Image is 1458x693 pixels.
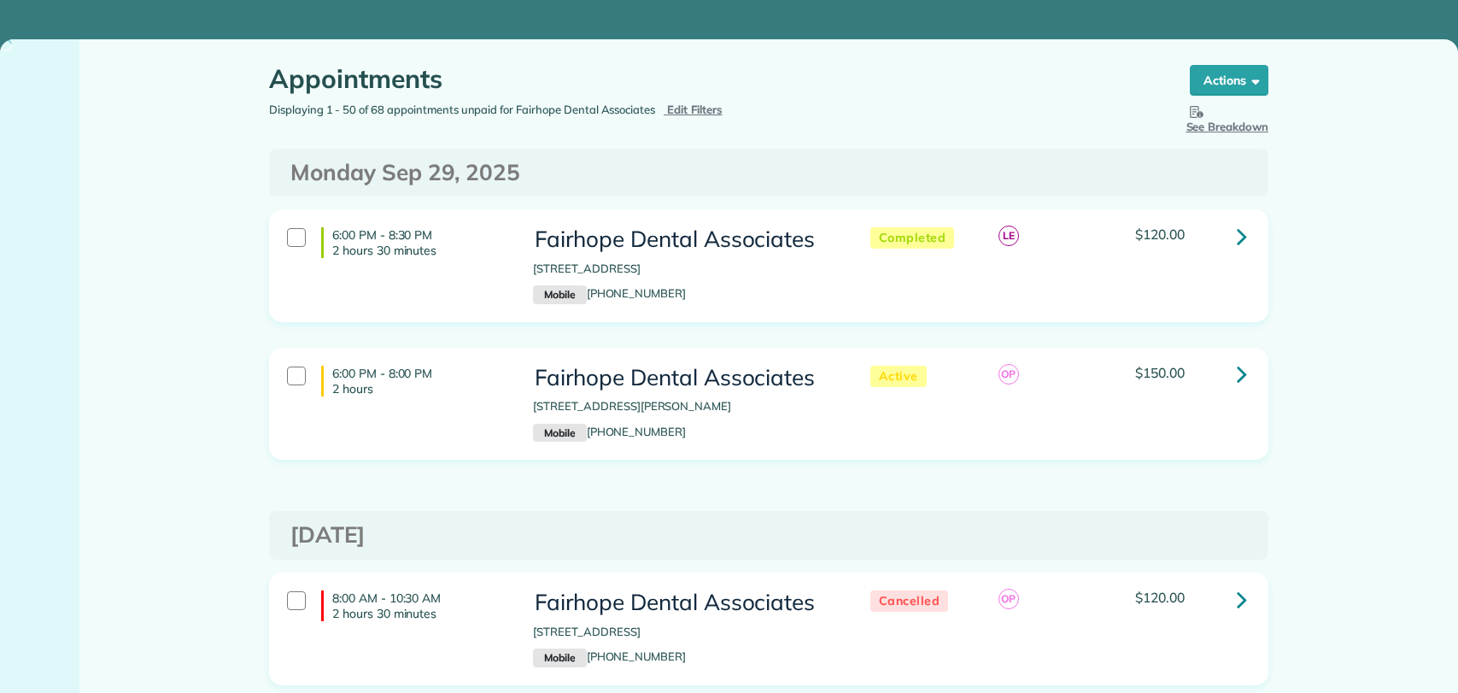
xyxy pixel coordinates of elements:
span: LE [998,226,1019,246]
p: 2 hours 30 minutes [332,606,507,621]
p: 2 hours 30 minutes [332,243,507,258]
span: Active [870,366,927,387]
h4: 6:00 PM - 8:30 PM [321,227,507,258]
h3: Monday Sep 29, 2025 [290,161,1247,185]
span: Completed [870,227,955,249]
p: [STREET_ADDRESS] [533,624,835,641]
h4: 6:00 PM - 8:00 PM [321,366,507,396]
span: Edit Filters [667,103,723,116]
a: Edit Filters [664,103,723,116]
a: Mobile[PHONE_NUMBER] [533,649,686,663]
h1: Appointments [269,65,1157,93]
small: Mobile [533,424,586,443]
span: $120.00 [1135,226,1185,243]
p: [STREET_ADDRESS][PERSON_NAME] [533,398,835,415]
button: Actions [1190,65,1268,96]
span: $150.00 [1135,364,1185,381]
small: Mobile [533,285,586,304]
h3: Fairhope Dental Associates [533,590,835,615]
a: Mobile[PHONE_NUMBER] [533,286,686,300]
div: Displaying 1 - 50 of 68 appointments unpaid for Fairhope Dental Associates [256,102,769,119]
span: Cancelled [870,590,949,612]
a: Mobile[PHONE_NUMBER] [533,425,686,438]
p: [STREET_ADDRESS] [533,261,835,278]
span: $120.00 [1135,589,1185,606]
h3: Fairhope Dental Associates [533,227,835,252]
span: OP [998,364,1019,385]
span: OP [998,589,1019,609]
h3: Fairhope Dental Associates [533,366,835,391]
span: See Breakdown [1186,102,1269,133]
h4: 8:00 AM - 10:30 AM [321,590,507,621]
button: See Breakdown [1186,102,1269,136]
small: Mobile [533,649,586,667]
h3: [DATE] [290,523,1247,548]
p: 2 hours [332,381,507,396]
